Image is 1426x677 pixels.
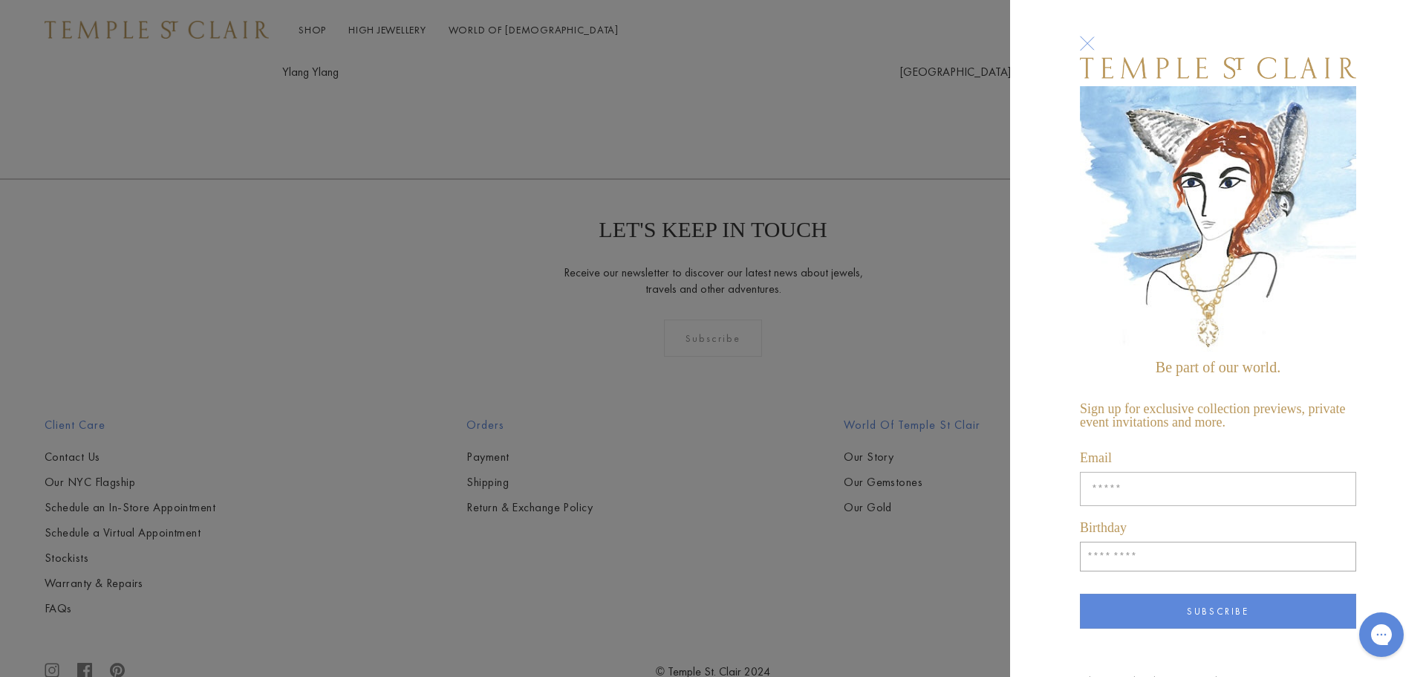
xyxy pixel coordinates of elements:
[1080,380,1356,436] p: Sign up for exclusive collection previews, private event invitations and more.
[1080,355,1356,380] p: Be part of our world.
[1080,86,1356,355] img: TSC logo
[1080,542,1356,571] input: Birthday
[1080,506,1127,542] p: Birthday
[1080,57,1356,86] img: TSC logo
[1080,436,1112,472] p: Email
[1080,472,1356,506] input: Enter your email address
[1352,607,1411,662] iframe: Gorgias live chat messenger
[1080,594,1356,629] button: Subscribe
